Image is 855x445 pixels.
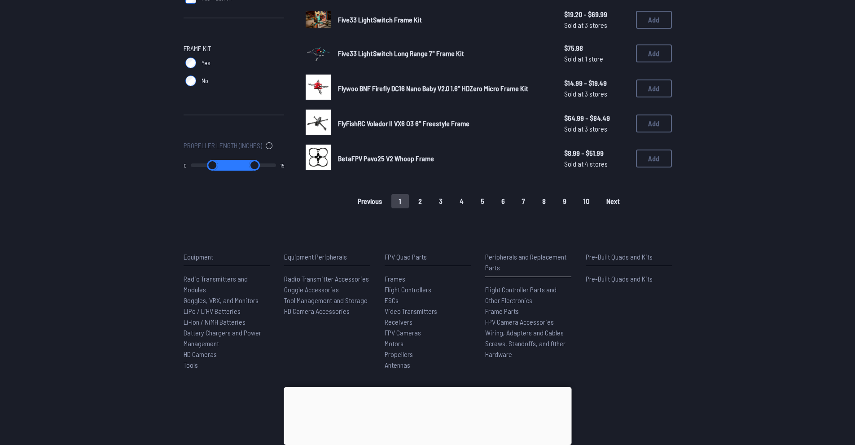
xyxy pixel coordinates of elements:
[185,75,196,86] input: No
[284,274,369,283] span: Radio Transmitter Accessories
[284,295,370,306] a: Tool Management and Storage
[636,11,672,29] button: Add
[385,274,405,283] span: Frames
[284,306,370,317] a: HD Camera Accessories
[338,84,528,93] span: Flywoo BNF Firefly DC16 Nano Baby V2.0 1.6" HDZero Micro Frame Kit
[184,273,270,295] a: Radio Transmitters and Modules
[564,88,629,99] span: Sold at 3 stores
[485,285,557,304] span: Flight Controller Parts and Other Electronics
[555,194,574,208] button: 9
[385,328,421,337] span: FPV Cameras
[385,339,403,348] span: Motors
[184,251,270,262] p: Equipment
[184,350,217,358] span: HD Cameras
[184,327,270,349] a: Battery Chargers and Power Management
[494,194,513,208] button: 6
[184,306,270,317] a: LiPo / LiHV Batteries
[564,9,629,20] span: $19.20 - $69.99
[184,317,270,327] a: Li-Ion / NiMH Batteries
[338,154,434,163] span: BetaFPV Pavo25 V2 Whoop Frame
[306,75,331,102] a: image
[636,150,672,167] button: Add
[564,113,629,123] span: $64.99 - $84.49
[485,328,564,337] span: Wiring, Adapters and Cables
[338,49,464,57] span: Five33 LightSwitch Long Range 7" Frame Kit
[306,75,331,100] img: image
[485,327,571,338] a: Wiring, Adapters and Cables
[385,350,413,358] span: Propellers
[385,296,399,304] span: ESCs
[586,273,672,284] a: Pre-Built Quads and Kits
[564,43,629,53] span: $75.98
[606,198,620,205] span: Next
[184,361,198,369] span: Tools
[338,15,422,24] span: Five33 LightSwitch Frame Kit
[452,194,471,208] button: 4
[184,274,248,294] span: Radio Transmitters and Modules
[280,162,284,169] output: 15
[514,194,533,208] button: 7
[636,44,672,62] button: Add
[338,48,550,59] a: Five33 LightSwitch Long Range 7" Frame Kit
[636,115,672,132] button: Add
[202,58,210,67] span: Yes
[411,194,430,208] button: 2
[202,76,208,85] span: No
[599,194,627,208] button: Next
[385,285,431,294] span: Flight Controllers
[576,194,597,208] button: 10
[306,7,331,32] a: image
[385,327,471,338] a: FPV Cameras
[586,274,653,283] span: Pre-Built Quads and Kits
[338,118,550,129] a: FlyFishRC Volador II VX6 O3 6" Freestyle Frame
[284,387,571,443] iframe: Advertisement
[385,307,437,315] span: Video Transmitters
[184,140,262,151] span: Propeller Length (Inches)
[564,123,629,134] span: Sold at 3 stores
[284,307,350,315] span: HD Camera Accessories
[184,349,270,360] a: HD Cameras
[338,153,550,164] a: BetaFPV Pavo25 V2 Whoop Frame
[284,296,368,304] span: Tool Management and Storage
[385,251,471,262] p: FPV Quad Parts
[385,361,410,369] span: Antennas
[306,40,331,67] a: image
[306,110,331,137] a: image
[338,83,550,94] a: Flywoo BNF Firefly DC16 Nano Baby V2.0 1.6" HDZero Micro Frame Kit
[485,338,571,360] a: Screws, Standoffs, and Other Hardware
[185,57,196,68] input: Yes
[485,284,571,306] a: Flight Controller Parts and Other Electronics
[306,145,331,172] a: image
[485,251,571,273] p: Peripherals and Replacement Parts
[564,78,629,88] span: $14.99 - $19.49
[385,306,471,317] a: Video Transmitters
[636,79,672,97] button: Add
[385,295,471,306] a: ESCs
[184,360,270,370] a: Tools
[535,194,553,208] button: 8
[385,360,471,370] a: Antennas
[564,148,629,159] span: $8.99 - $51.99
[306,35,331,69] img: image
[564,159,629,169] span: Sold at 4 stores
[184,317,246,326] span: Li-Ion / NiMH Batteries
[184,43,211,54] span: Frame Kit
[184,162,187,169] output: 0
[564,53,629,64] span: Sold at 1 store
[485,307,519,315] span: Frame Parts
[485,317,571,327] a: FPV Camera Accessories
[184,307,241,315] span: LiPo / LiHV Batteries
[284,284,370,295] a: Goggle Accessories
[431,194,450,208] button: 3
[564,20,629,31] span: Sold at 3 stores
[306,11,331,28] img: image
[473,194,492,208] button: 5
[284,273,370,284] a: Radio Transmitter Accessories
[306,145,331,170] img: image
[485,317,554,326] span: FPV Camera Accessories
[284,285,339,294] span: Goggle Accessories
[391,194,409,208] button: 1
[385,338,471,349] a: Motors
[385,349,471,360] a: Propellers
[385,273,471,284] a: Frames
